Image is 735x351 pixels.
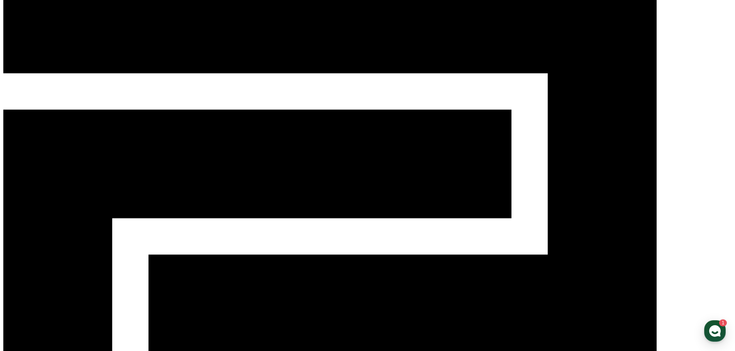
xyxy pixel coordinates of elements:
a: 홈 [2,244,51,264]
span: 대화 [71,256,80,262]
span: 1 [78,244,81,250]
a: 1대화 [51,244,100,264]
span: 설정 [119,256,128,262]
a: 설정 [100,244,148,264]
span: 홈 [24,256,29,262]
